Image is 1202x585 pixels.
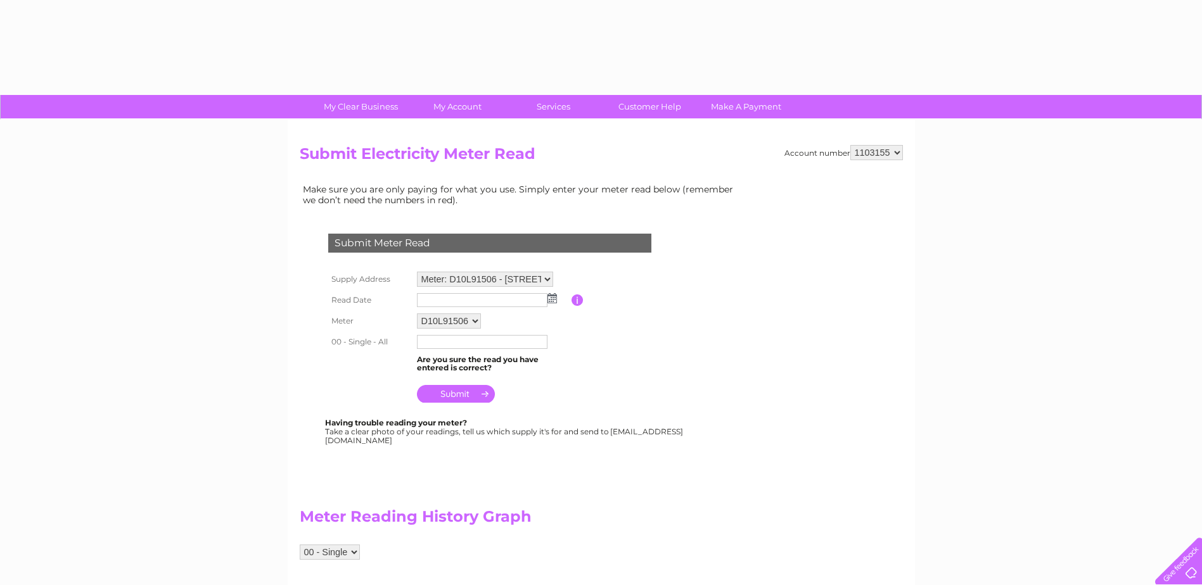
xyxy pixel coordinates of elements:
[598,95,702,118] a: Customer Help
[328,234,651,253] div: Submit Meter Read
[325,332,414,352] th: 00 - Single - All
[300,145,903,169] h2: Submit Electricity Meter Read
[300,181,743,208] td: Make sure you are only paying for what you use. Simply enter your meter read below (remember we d...
[405,95,509,118] a: My Account
[784,145,903,160] div: Account number
[694,95,798,118] a: Make A Payment
[547,293,557,303] img: ...
[300,508,743,532] h2: Meter Reading History Graph
[417,385,495,403] input: Submit
[325,268,414,290] th: Supply Address
[325,418,685,444] div: Take a clear photo of your readings, tell us which supply it's for and send to [EMAIL_ADDRESS][DO...
[414,352,572,376] td: Are you sure the read you have entered is correct?
[325,418,467,427] b: Having trouble reading your meter?
[325,310,414,332] th: Meter
[325,290,414,310] th: Read Date
[501,95,606,118] a: Services
[572,294,584,306] input: Information
[309,95,413,118] a: My Clear Business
